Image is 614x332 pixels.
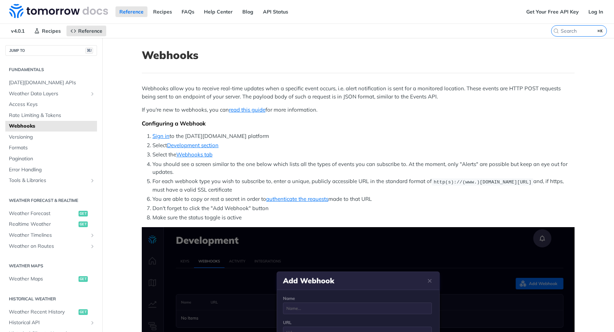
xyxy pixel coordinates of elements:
span: Formats [9,144,95,151]
span: Pagination [9,155,95,162]
li: to the [DATE][DOMAIN_NAME] platform [152,132,575,140]
a: Sign in [152,133,169,139]
span: Weather on Routes [9,243,88,250]
div: Configuring a Webhook [142,120,575,127]
span: [DATE][DOMAIN_NAME] APIs [9,79,95,86]
span: Historical API [9,319,88,326]
button: Show subpages for Historical API [90,320,95,326]
a: Versioning [5,132,97,143]
a: authenticate the requests [266,196,328,202]
a: Help Center [200,6,237,17]
li: For each webhook type you wish to subscribe to, enter a unique, publicly accessible URL in the st... [152,177,575,194]
a: Reference [66,26,106,36]
a: read this guide [229,106,265,113]
img: Tomorrow.io Weather API Docs [9,4,108,18]
span: get [79,211,88,216]
button: JUMP TO⌘/ [5,45,97,56]
kbd: ⌘K [596,27,605,34]
p: If you're new to webhooks, you can for more information. [142,106,575,114]
span: Realtime Weather [9,221,77,228]
a: Recipes [149,6,176,17]
a: Weather Data LayersShow subpages for Weather Data Layers [5,89,97,99]
a: Get Your Free API Key [522,6,583,17]
li: Don't forget to click the "Add Webhook" button [152,204,575,213]
span: Recipes [42,28,61,34]
span: Tools & Libraries [9,177,88,184]
a: Recipes [30,26,65,36]
li: Make sure the status toggle is active [152,214,575,222]
span: Reference [78,28,102,34]
span: get [79,221,88,227]
span: Weather Forecast [9,210,77,217]
a: Historical APIShow subpages for Historical API [5,317,97,328]
span: v4.0.1 [7,26,28,36]
a: Weather Mapsget [5,274,97,284]
span: Weather Timelines [9,232,88,239]
a: Blog [238,6,257,17]
li: Select [152,141,575,150]
a: Reference [115,6,147,17]
span: Weather Data Layers [9,90,88,97]
span: Weather Recent History [9,309,77,316]
span: ⌘/ [85,48,93,54]
span: Rate Limiting & Tokens [9,112,95,119]
span: get [79,309,88,315]
span: Weather Maps [9,275,77,283]
svg: Search [553,28,559,34]
a: Weather on RoutesShow subpages for Weather on Routes [5,241,97,252]
li: You are able to copy or rest a secret in order to made to that URL [152,195,575,203]
a: Webhooks tab [176,151,212,158]
h2: Weather Forecast & realtime [5,197,97,204]
a: API Status [259,6,292,17]
span: Webhooks [9,123,95,130]
button: Show subpages for Weather Timelines [90,232,95,238]
a: Weather Forecastget [5,208,97,219]
a: Webhooks [5,121,97,132]
li: You should see a screen similar to the one below which lists all the types of events you can subs... [152,160,575,176]
a: Pagination [5,154,97,164]
h2: Historical Weather [5,296,97,302]
a: Weather TimelinesShow subpages for Weather Timelines [5,230,97,241]
a: Log In [585,6,607,17]
button: Show subpages for Tools & Libraries [90,178,95,183]
li: Select the [152,151,575,159]
span: get [79,276,88,282]
span: Versioning [9,134,95,141]
a: [DATE][DOMAIN_NAME] APIs [5,77,97,88]
span: Error Handling [9,166,95,173]
p: Webhooks allow you to receive real-time updates when a specific event occurs, i.e. alert notifica... [142,85,575,101]
button: Show subpages for Weather on Routes [90,243,95,249]
span: Access Keys [9,101,95,108]
h2: Weather Maps [5,263,97,269]
a: Formats [5,143,97,153]
a: Error Handling [5,165,97,175]
a: Weather Recent Historyget [5,307,97,317]
button: Show subpages for Weather Data Layers [90,91,95,97]
span: http(s)://(www.)[DOMAIN_NAME][URL] [433,179,531,184]
a: Realtime Weatherget [5,219,97,230]
a: FAQs [178,6,198,17]
a: Access Keys [5,99,97,110]
a: Tools & LibrariesShow subpages for Tools & Libraries [5,175,97,186]
h1: Webhooks [142,49,575,61]
a: Rate Limiting & Tokens [5,110,97,121]
a: Development section [167,142,219,149]
h2: Fundamentals [5,66,97,73]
